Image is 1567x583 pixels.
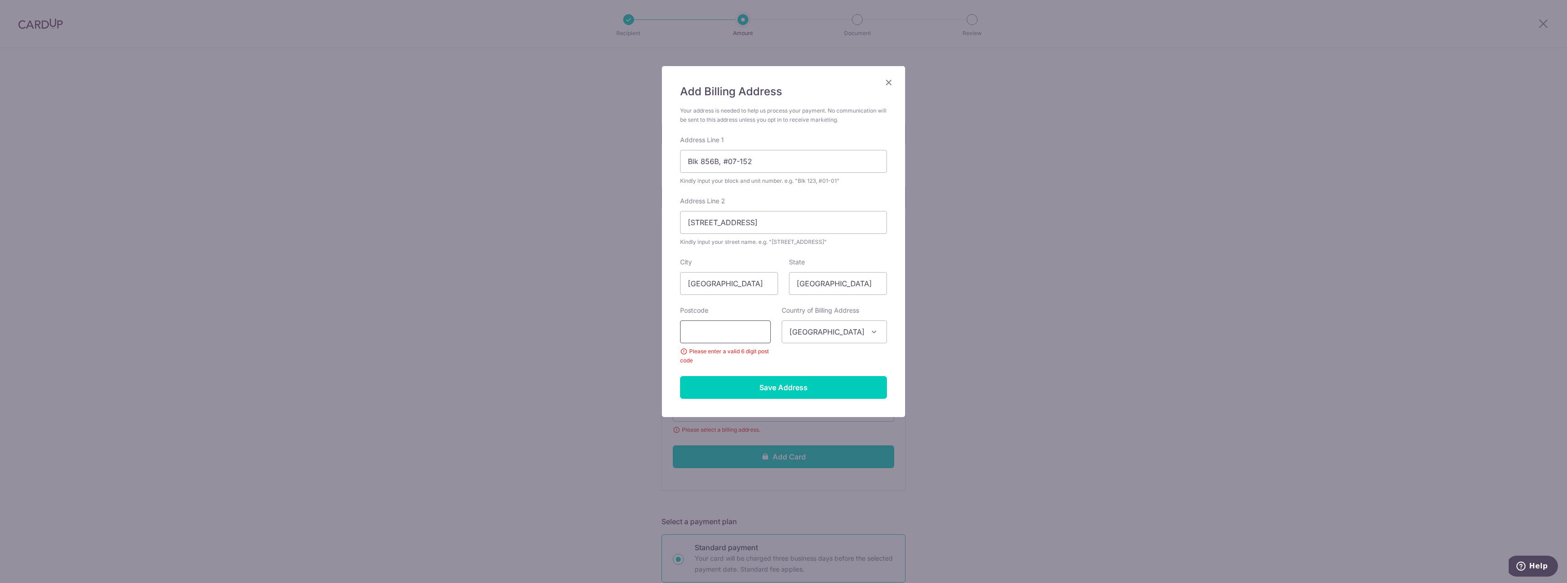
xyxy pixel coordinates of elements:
label: Country of Billing Address [782,306,859,315]
h5: Add Billing Address [680,84,887,99]
label: State [789,258,805,267]
button: Close [883,77,894,88]
label: City [680,258,692,267]
div: Kindly input your block and unit number. e.g. "Blk 123, #01-01" [680,176,887,186]
span: Singapore [782,320,887,343]
label: Address Line 1 [680,135,724,144]
label: Postcode [680,306,708,315]
label: Address Line 2 [680,196,725,206]
input: Save Address [680,376,887,399]
div: Kindly input your street name. e.g. "[STREET_ADDRESS]" [680,237,887,247]
div: Your address is needed to help us process your payment. No communication will be sent to this add... [680,106,887,124]
iframe: Opens a widget where you can find more information [1509,556,1558,578]
span: Singapore [782,321,886,343]
div: Please enter a valid 6 digit post code [680,347,771,365]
